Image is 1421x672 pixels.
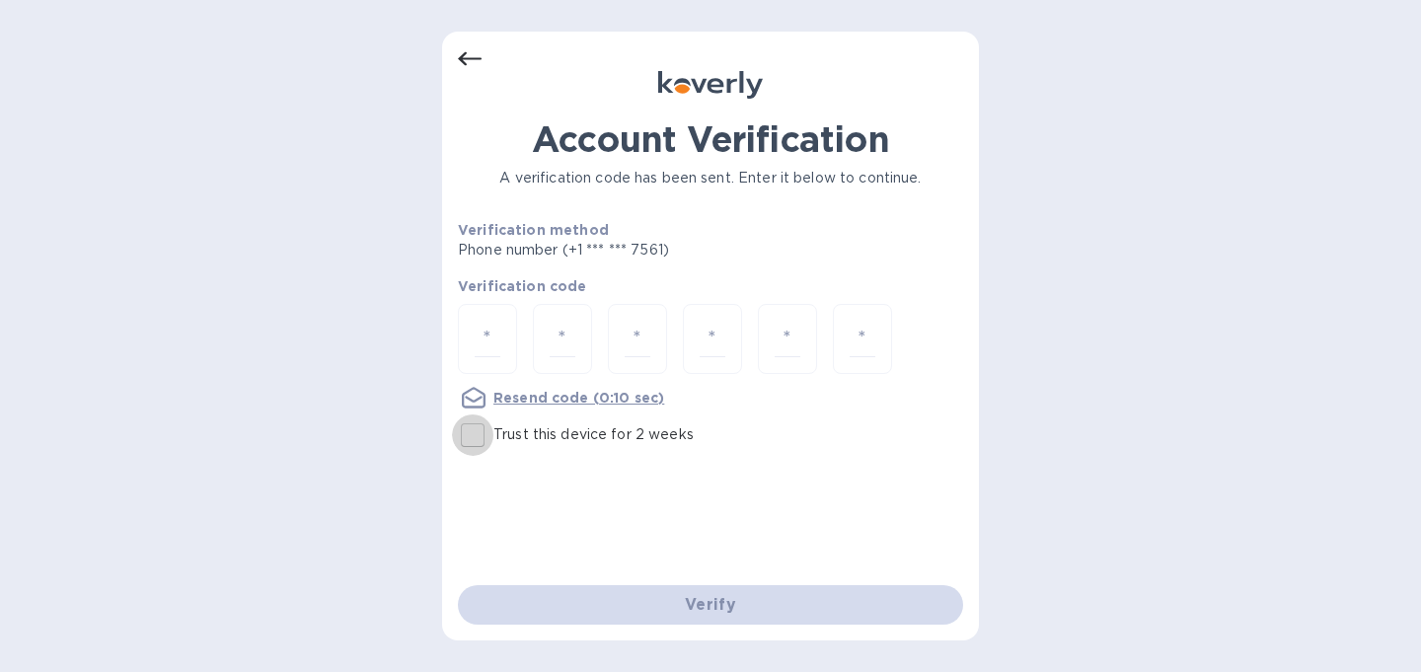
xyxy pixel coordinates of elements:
p: A verification code has been sent. Enter it below to continue. [458,168,963,188]
p: Phone number (+1 *** *** 7561) [458,240,820,261]
p: Trust this device for 2 weeks [493,424,694,445]
p: Verification code [458,276,963,296]
b: Verification method [458,222,609,238]
u: Resend code (0:10 sec) [493,390,664,406]
h1: Account Verification [458,118,963,160]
